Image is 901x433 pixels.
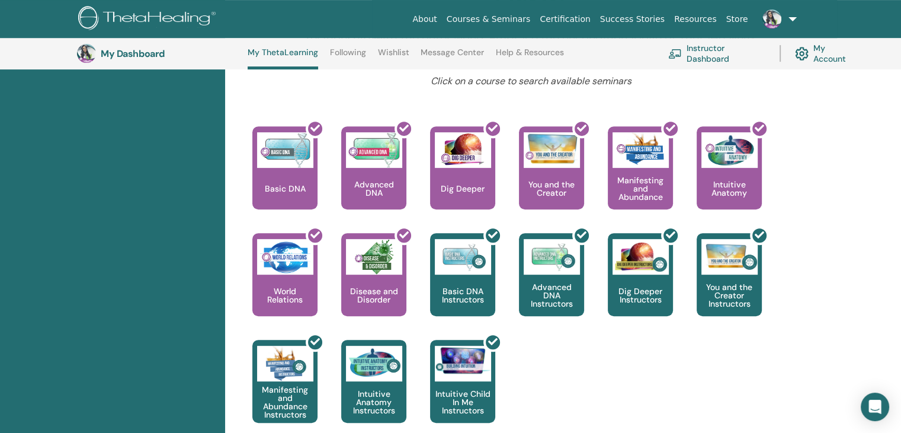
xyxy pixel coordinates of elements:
img: You and the Creator [524,132,580,165]
a: Message Center [421,47,484,66]
img: Basic DNA [257,132,313,168]
a: Courses & Seminars [442,8,536,30]
div: Open Intercom Messenger [861,393,889,421]
a: Wishlist [378,47,409,66]
img: You and the Creator Instructors [701,239,758,275]
p: Manifesting and Abundance [608,176,673,201]
a: My ThetaLearning [248,47,318,69]
img: default.jpg [77,44,96,63]
p: Intuitive Anatomy Instructors [341,390,406,415]
img: Intuitive Child In Me Instructors [435,346,491,375]
img: World Relations [257,239,313,275]
a: Store [722,8,753,30]
a: Advanced DNA Instructors Advanced DNA Instructors [519,233,584,340]
a: You and the Creator You and the Creator [519,126,584,233]
img: Advanced DNA [346,132,402,168]
a: Success Stories [595,8,669,30]
a: My Account [795,40,858,66]
a: Basic DNA Basic DNA [252,126,318,233]
img: Advanced DNA Instructors [524,239,580,275]
p: Advanced DNA [341,180,406,197]
a: Help & Resources [496,47,564,66]
img: Manifesting and Abundance Instructors [257,346,313,381]
p: Intuitive Child In Me Instructors [430,390,495,415]
a: Dig Deeper Dig Deeper [430,126,495,233]
a: Basic DNA Instructors Basic DNA Instructors [430,233,495,340]
img: chalkboard-teacher.svg [668,49,682,59]
a: You and the Creator Instructors You and the Creator Instructors [697,233,762,340]
img: Basic DNA Instructors [435,239,491,275]
a: Intuitive Anatomy Intuitive Anatomy [697,126,762,233]
a: World Relations World Relations [252,233,318,340]
img: Dig Deeper Instructors [613,239,669,275]
img: Dig Deeper [435,132,491,168]
a: Instructor Dashboard [668,40,765,66]
img: Intuitive Anatomy [701,132,758,168]
p: Advanced DNA Instructors [519,283,584,308]
p: Basic DNA Instructors [430,287,495,304]
img: default.jpg [762,9,781,28]
p: You and the Creator Instructors [697,283,762,308]
img: Manifesting and Abundance [613,132,669,168]
img: Intuitive Anatomy Instructors [346,346,402,381]
a: Manifesting and Abundance Manifesting and Abundance [608,126,673,233]
h3: My Dashboard [101,48,219,59]
p: Click on a course to search available seminars [296,74,767,88]
a: Advanced DNA Advanced DNA [341,126,406,233]
img: Disease and Disorder [346,239,402,275]
p: Intuitive Anatomy [697,180,762,197]
p: Disease and Disorder [341,287,406,304]
a: About [408,8,441,30]
p: World Relations [252,287,318,304]
img: cog.svg [795,44,809,63]
p: Manifesting and Abundance Instructors [252,386,318,419]
p: You and the Creator [519,180,584,197]
a: Following [330,47,366,66]
a: Dig Deeper Instructors Dig Deeper Instructors [608,233,673,340]
a: Resources [669,8,722,30]
a: Disease and Disorder Disease and Disorder [341,233,406,340]
img: logo.png [78,6,220,33]
a: Certification [535,8,595,30]
p: Dig Deeper Instructors [608,287,673,304]
p: Dig Deeper [436,184,489,193]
